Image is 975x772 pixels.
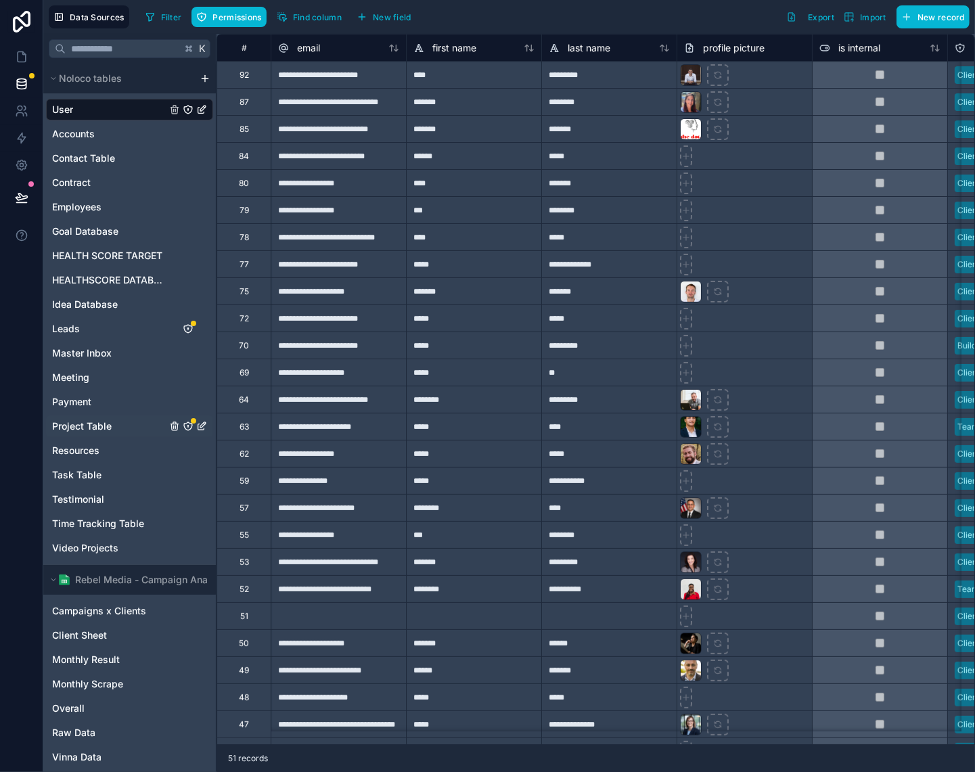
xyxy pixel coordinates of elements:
[240,205,249,216] div: 79
[240,530,249,541] div: 55
[432,41,476,55] span: first name
[240,422,249,432] div: 63
[240,611,248,622] div: 51
[240,232,249,243] div: 78
[240,476,249,486] div: 59
[240,313,249,324] div: 72
[891,5,970,28] a: New record
[49,5,129,28] button: Data Sources
[239,638,249,649] div: 50
[240,259,249,270] div: 77
[239,665,249,676] div: 49
[240,367,249,378] div: 69
[240,286,249,297] div: 75
[161,12,182,22] span: Filter
[239,340,249,351] div: 70
[70,12,124,22] span: Data Sources
[239,719,249,730] div: 47
[191,7,271,27] a: Permissions
[860,12,886,22] span: Import
[239,178,249,189] div: 80
[239,394,249,405] div: 64
[839,5,891,28] button: Import
[240,449,249,459] div: 62
[293,12,342,22] span: Find column
[240,70,249,81] div: 92
[140,7,187,27] button: Filter
[703,41,765,55] span: profile picture
[568,41,610,55] span: last name
[228,753,268,764] span: 51 records
[297,41,320,55] span: email
[239,692,249,703] div: 48
[240,124,249,135] div: 85
[240,557,249,568] div: 53
[808,12,834,22] span: Export
[373,12,411,22] span: New field
[239,151,249,162] div: 84
[240,97,249,108] div: 87
[227,43,260,53] div: #
[191,7,266,27] button: Permissions
[838,41,880,55] span: is internal
[272,7,346,27] button: Find column
[917,12,965,22] span: New record
[240,503,249,514] div: 57
[240,584,249,595] div: 52
[352,7,416,27] button: New field
[897,5,970,28] button: New record
[212,12,261,22] span: Permissions
[198,44,207,53] span: K
[781,5,839,28] button: Export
